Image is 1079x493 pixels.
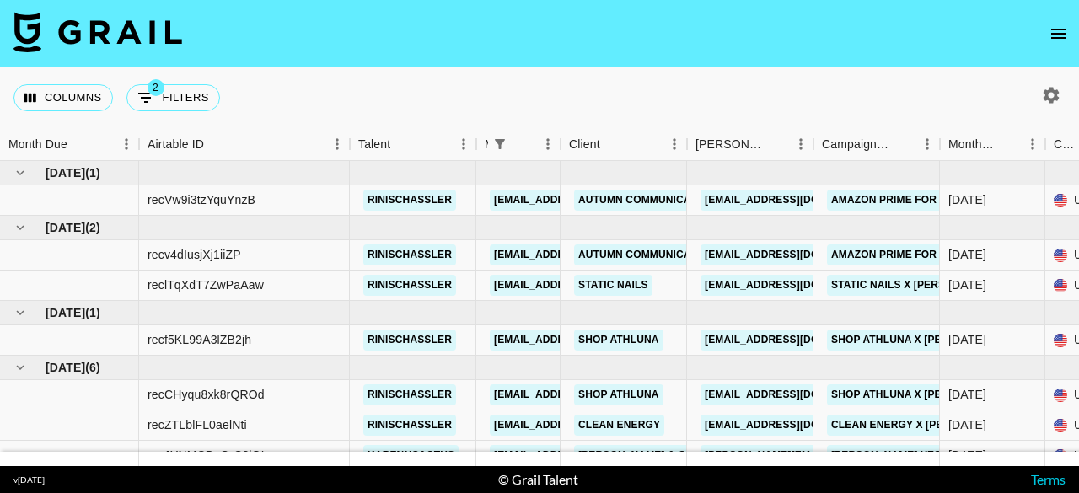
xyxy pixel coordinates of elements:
[561,128,687,161] div: Client
[827,384,1015,405] a: Shop Athluna x [PERSON_NAME]
[948,447,986,464] div: Aug '25
[148,246,241,263] div: recv4dIusjXj1iiZP
[1042,17,1076,51] button: open drawer
[948,386,986,403] div: Aug '25
[687,128,813,161] div: Booker
[390,132,414,156] button: Sort
[139,128,350,161] div: Airtable ID
[600,132,624,156] button: Sort
[701,190,889,211] a: [EMAIL_ADDRESS][DOMAIN_NAME]
[451,131,476,157] button: Menu
[490,330,679,351] a: [EMAIL_ADDRESS][DOMAIN_NAME]
[8,301,32,324] button: hide children
[204,132,228,156] button: Sort
[46,304,85,321] span: [DATE]
[363,415,456,436] a: rinischassler
[827,275,1004,296] a: Static Nails x [PERSON_NAME]
[948,276,986,293] div: Jun '25
[85,304,100,321] span: ( 1 )
[490,415,679,436] a: [EMAIL_ADDRESS][DOMAIN_NAME]
[948,331,986,348] div: Jul '25
[8,161,32,185] button: hide children
[662,131,687,157] button: Menu
[46,219,85,236] span: [DATE]
[8,356,32,379] button: hide children
[325,131,350,157] button: Menu
[535,131,561,157] button: Menu
[490,190,679,211] a: [EMAIL_ADDRESS][DOMAIN_NAME]
[148,79,164,96] span: 2
[701,330,889,351] a: [EMAIL_ADDRESS][DOMAIN_NAME]
[490,384,679,405] a: [EMAIL_ADDRESS][DOMAIN_NAME]
[813,128,940,161] div: Campaign (Type)
[996,132,1020,156] button: Sort
[148,191,255,208] div: recVw9i3tzYquYnzB
[476,128,561,161] div: Manager
[148,331,251,348] div: recf5KL99A3lZB2jh
[827,330,1015,351] a: Shop Athluna x [PERSON_NAME]
[915,131,940,157] button: Menu
[8,216,32,239] button: hide children
[488,132,512,156] div: 1 active filter
[569,128,600,161] div: Client
[363,275,456,296] a: rinischassler
[574,244,749,265] a: Autumn Communications LLC
[948,246,986,263] div: Jun '25
[574,415,664,436] a: Clean Energy
[13,474,45,485] div: v [DATE]
[701,244,889,265] a: [EMAIL_ADDRESS][DOMAIN_NAME]
[788,131,813,157] button: Menu
[948,416,986,433] div: Aug '25
[701,275,889,296] a: [EMAIL_ADDRESS][DOMAIN_NAME]
[574,445,721,466] a: [PERSON_NAME] & Co LLC
[114,131,139,157] button: Menu
[148,276,264,293] div: reclTqXdT7ZwPaAaw
[126,84,220,111] button: Show filters
[765,132,788,156] button: Sort
[1020,131,1045,157] button: Menu
[358,128,390,161] div: Talent
[363,190,456,211] a: rinischassler
[695,128,765,161] div: [PERSON_NAME]
[148,386,265,403] div: recCHyqu8xk8rQROd
[574,330,663,351] a: Shop Athluna
[701,415,889,436] a: [EMAIL_ADDRESS][DOMAIN_NAME]
[1031,471,1066,487] a: Terms
[948,128,996,161] div: Month Due
[827,415,1017,436] a: Clean Energy x [PERSON_NAME]
[148,416,247,433] div: recZTLblFL0aelNti
[85,164,100,181] span: ( 1 )
[148,447,268,464] div: recJYNMCBoQrC3lQL
[363,445,459,466] a: karenncactus
[46,164,85,181] span: [DATE]
[827,190,1025,211] a: Amazon Prime for Young Adults
[363,244,456,265] a: rinischassler
[488,132,512,156] button: Show filters
[485,128,488,161] div: Manager
[8,128,67,161] div: Month Due
[948,191,986,208] div: May '25
[46,359,85,376] span: [DATE]
[574,190,749,211] a: Autumn Communications LLC
[13,12,182,52] img: Grail Talent
[363,384,456,405] a: rinischassler
[148,128,204,161] div: Airtable ID
[891,132,915,156] button: Sort
[827,244,1025,265] a: Amazon Prime for Young Adults
[512,132,535,156] button: Sort
[701,384,889,405] a: [EMAIL_ADDRESS][DOMAIN_NAME]
[490,244,679,265] a: [EMAIL_ADDRESS][DOMAIN_NAME]
[13,84,113,111] button: Select columns
[67,132,91,156] button: Sort
[574,275,652,296] a: Static Nails
[822,128,891,161] div: Campaign (Type)
[574,384,663,405] a: Shop Athluna
[85,359,100,376] span: ( 6 )
[940,128,1045,161] div: Month Due
[85,219,100,236] span: ( 2 )
[827,445,945,466] a: [PERSON_NAME] Yes
[363,330,456,351] a: rinischassler
[490,275,679,296] a: [EMAIL_ADDRESS][DOMAIN_NAME]
[498,471,578,488] div: © Grail Talent
[350,128,476,161] div: Talent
